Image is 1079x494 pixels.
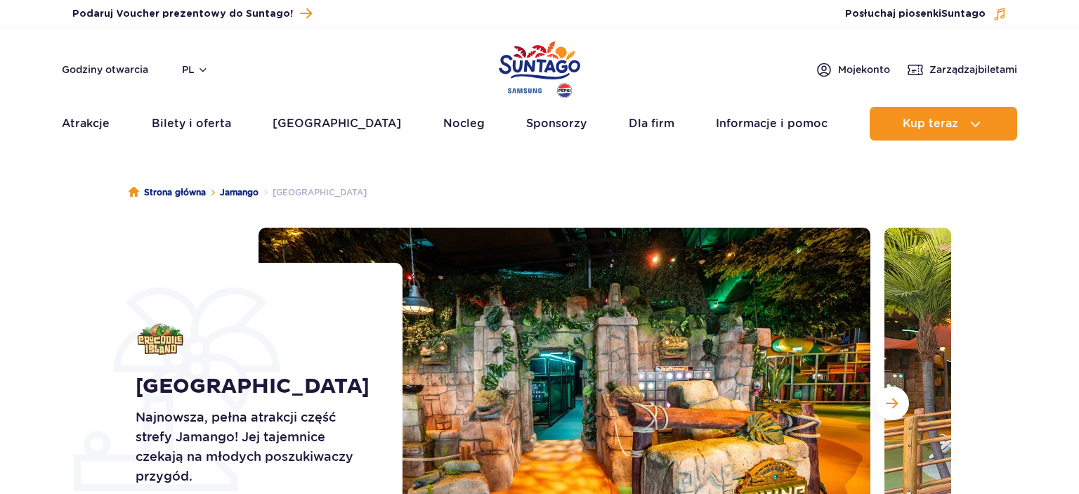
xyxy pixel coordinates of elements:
a: Atrakcje [62,107,110,141]
a: Nocleg [443,107,485,141]
a: Strona główna [129,186,206,200]
button: pl [182,63,209,77]
button: Następny slajd [875,386,909,420]
p: Najnowsza, pełna atrakcji część strefy Jamango! Jej tajemnice czekają na młodych poszukiwaczy prz... [136,408,371,486]
span: Zarządzaj biletami [929,63,1017,77]
a: Sponsorzy [526,107,587,141]
span: Kup teraz [903,117,958,130]
a: Godziny otwarcia [62,63,148,77]
span: Suntago [941,9,986,19]
a: Zarządzajbiletami [907,61,1017,78]
a: Podaruj Voucher prezentowy do Suntago! [72,4,312,23]
span: Posłuchaj piosenki [845,7,986,21]
a: Bilety i oferta [152,107,231,141]
button: Posłuchaj piosenkiSuntago [845,7,1007,21]
a: Jamango [220,186,259,200]
span: Podaruj Voucher prezentowy do Suntago! [72,7,293,21]
span: Moje konto [838,63,890,77]
button: Kup teraz [870,107,1017,141]
h1: [GEOGRAPHIC_DATA] [136,374,371,399]
a: Park of Poland [499,35,580,100]
li: [GEOGRAPHIC_DATA] [259,186,367,200]
a: [GEOGRAPHIC_DATA] [273,107,401,141]
a: Mojekonto [816,61,890,78]
a: Informacje i pomoc [716,107,828,141]
a: Dla firm [629,107,674,141]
